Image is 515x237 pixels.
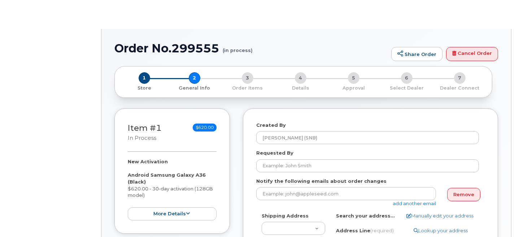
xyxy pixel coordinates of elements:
a: Lookup your address [414,227,468,234]
label: Shipping Address [262,212,309,219]
p: Store [123,85,165,91]
input: Example: John Smith [256,159,479,172]
label: Search your address... [336,212,395,219]
a: Share Order [391,47,442,61]
h1: Order No.299555 [114,42,388,55]
input: Example: john@appleseed.com [256,187,436,200]
a: Remove [447,188,480,201]
strong: Android Samsung Galaxy A36 (Black) [128,172,206,185]
small: in process [128,135,156,141]
span: 1 [139,72,150,84]
button: more details [128,207,217,221]
a: Cancel Order [446,47,498,61]
label: Notify the following emails about order changes [256,178,387,185]
a: 1 Store [121,84,168,91]
label: Created By [256,122,286,129]
span: (required) [370,228,394,233]
a: Manually edit your address [406,212,473,219]
span: $620.00 [193,124,217,132]
label: Requested By [256,150,293,156]
strong: New Activation [128,159,168,164]
a: add another email [393,201,436,206]
h3: Item #1 [128,124,162,142]
label: Address Line [336,227,394,234]
div: $620.00 - 30-day activation (128GB model) [128,158,217,220]
small: (in process) [223,42,253,53]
